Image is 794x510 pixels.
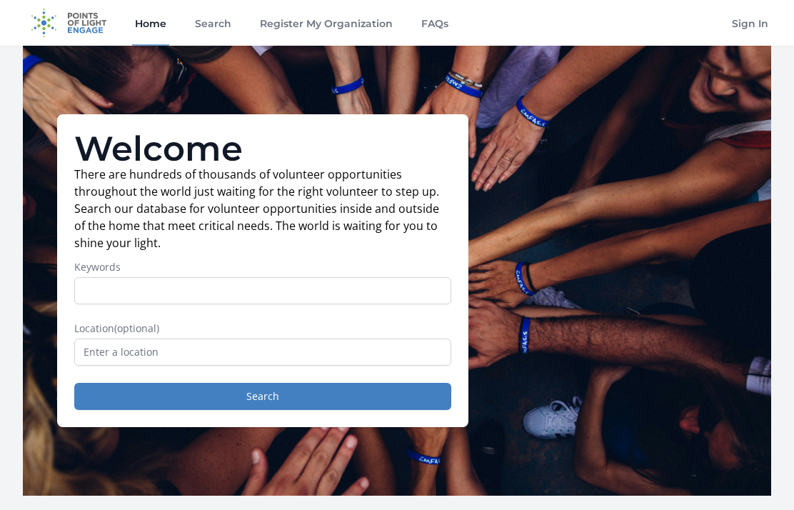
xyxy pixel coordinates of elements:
[74,321,451,336] label: Location
[114,321,159,335] span: (optional)
[74,131,451,166] h1: Welcome
[74,260,451,274] label: Keywords
[74,166,451,251] p: There are hundreds of thousands of volunteer opportunities throughout the world just waiting for ...
[74,339,451,366] input: Enter a location
[74,383,451,410] button: Search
